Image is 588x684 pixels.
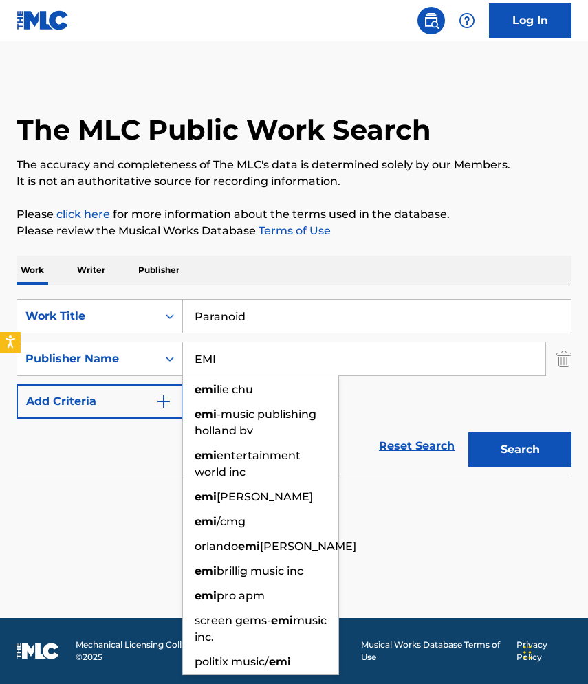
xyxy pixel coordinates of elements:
img: 9d2ae6d4665cec9f34b9.svg [155,393,172,410]
span: lie chu [217,383,253,396]
strong: emi [195,515,217,528]
strong: emi [238,540,260,553]
h1: The MLC Public Work Search [17,113,431,147]
p: Please for more information about the terms used in the database. [17,206,571,223]
button: Search [468,432,571,467]
span: Mechanical Licensing Collective © 2025 [76,639,224,663]
span: screen gems- [195,614,271,627]
p: Please review the Musical Works Database [17,223,571,239]
button: Add Criteria [17,384,183,419]
strong: emi [195,408,217,421]
p: Publisher [134,256,184,285]
a: Terms of Use [256,224,331,237]
a: Log In [489,3,571,38]
span: orlando [195,540,238,553]
strong: emi [271,614,293,627]
span: pro apm [217,589,265,602]
iframe: Chat Widget [519,618,588,684]
span: [PERSON_NAME] [260,540,356,553]
img: Delete Criterion [556,342,571,376]
p: Writer [73,256,109,285]
img: logo [17,643,59,659]
form: Search Form [17,299,571,474]
strong: emi [195,383,217,396]
p: It is not an authoritative source for recording information. [17,173,571,190]
strong: emi [195,564,217,577]
a: Reset Search [372,431,461,461]
strong: emi [195,490,217,503]
div: Work Title [25,308,149,324]
span: politix music/ [195,655,269,668]
span: brillig music inc [217,564,303,577]
a: Privacy Policy [516,639,571,663]
strong: emi [269,655,291,668]
span: [PERSON_NAME] [217,490,313,503]
strong: emi [195,449,217,462]
p: The accuracy and completeness of The MLC's data is determined solely by our Members. [17,157,571,173]
span: entertainment world inc [195,449,301,478]
a: Public Search [417,7,445,34]
div: Publisher Name [25,351,149,367]
strong: emi [195,589,217,602]
img: search [423,12,439,29]
span: -music publishing holland bv [195,408,316,437]
img: MLC Logo [17,10,69,30]
div: Help [453,7,481,34]
a: Musical Works Database Terms of Use [361,639,508,663]
img: help [459,12,475,29]
p: Work [17,256,48,285]
div: Drag [523,632,532,673]
span: /cmg [217,515,246,528]
a: click here [56,208,110,221]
